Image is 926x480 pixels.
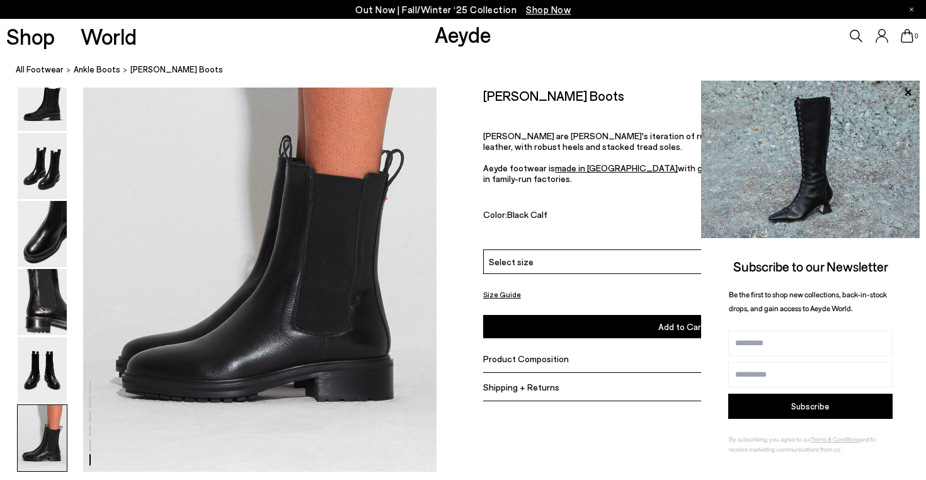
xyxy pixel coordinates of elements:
[18,133,67,199] img: Jack Chelsea Boots - Image 2
[483,209,796,224] div: Color:
[16,63,64,76] a: All Footwear
[733,258,888,274] span: Subscribe to our Newsletter
[701,81,920,238] img: 2a6287a1333c9a56320fd6e7b3c4a9a9.jpg
[18,337,67,403] img: Jack Chelsea Boots - Image 5
[81,25,137,47] a: World
[74,63,120,76] a: ankle boots
[507,209,547,220] span: Black Calf
[483,287,521,302] button: Size Guide
[435,21,491,47] a: Aeyde
[729,290,887,313] span: Be the first to shop new collections, back-in-stock drops, and gain access to Aeyde World.
[658,321,705,332] span: Add to Cart
[18,201,67,267] img: Jack Chelsea Boots - Image 3
[483,88,624,103] h2: [PERSON_NAME] Boots
[526,4,571,15] span: Navigate to /collections/new-in
[555,163,678,173] a: made in [GEOGRAPHIC_DATA]
[811,435,860,443] a: Terms & Conditions
[18,269,67,335] img: Jack Chelsea Boots - Image 4
[483,315,880,338] button: Add to Cart
[18,65,67,131] img: Jack Chelsea Boots - Image 1
[483,382,559,392] span: Shipping + Returns
[483,130,872,184] span: Aeyde footwear is with generations of leather-specialist knowledge in family-run factories.
[130,63,223,76] span: [PERSON_NAME] Boots
[355,2,571,18] p: Out Now | Fall/Winter ‘25 Collection
[489,255,534,268] span: Select size
[729,435,811,443] span: By subscribing, you agree to our
[728,394,893,419] button: Subscribe
[483,130,862,152] span: [PERSON_NAME] are [PERSON_NAME]'s iteration of rugged Chelsea boots in premium calfskin leather, ...
[16,53,926,88] nav: breadcrumb
[18,405,67,471] img: Jack Chelsea Boots - Image 6
[901,29,913,43] a: 0
[74,64,120,74] span: ankle boots
[483,353,569,364] span: Product Composition
[6,25,55,47] a: Shop
[913,33,920,40] span: 0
